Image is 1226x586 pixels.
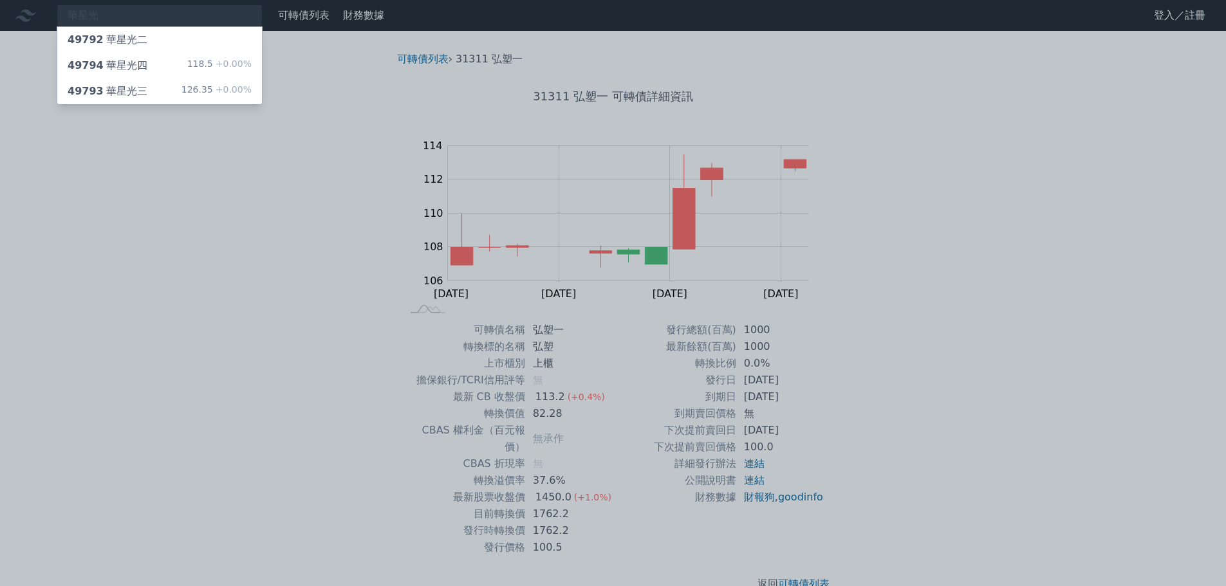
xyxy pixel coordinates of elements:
[181,84,252,99] div: 126.35
[187,58,252,73] div: 118.5
[68,33,104,46] span: 49792
[68,84,147,99] div: 華星光三
[57,27,262,53] a: 49792華星光二
[57,78,262,104] a: 49793華星光三 126.35+0.00%
[213,84,252,95] span: +0.00%
[68,59,104,71] span: 49794
[213,59,252,69] span: +0.00%
[68,32,147,48] div: 華星光二
[57,53,262,78] a: 49794華星光四 118.5+0.00%
[68,85,104,97] span: 49793
[68,58,147,73] div: 華星光四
